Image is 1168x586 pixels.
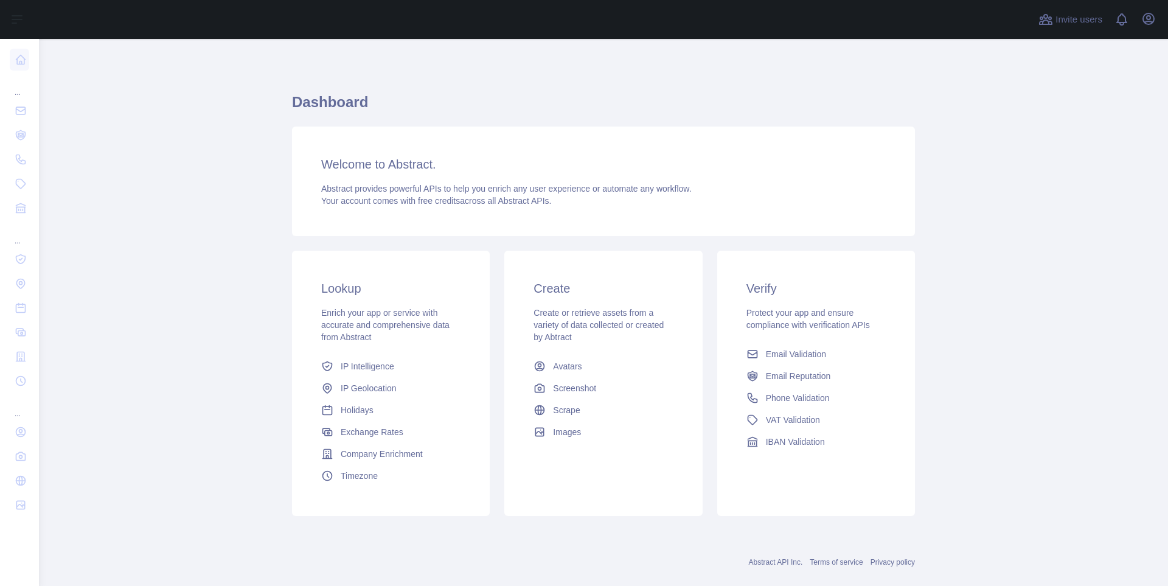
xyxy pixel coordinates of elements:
a: Holidays [316,399,465,421]
a: Exchange Rates [316,421,465,443]
a: Terms of service [810,558,863,567]
h3: Welcome to Abstract. [321,156,886,173]
span: Invite users [1055,13,1102,27]
h3: Verify [746,280,886,297]
span: Scrape [553,404,580,416]
span: Timezone [341,470,378,482]
span: Company Enrichment [341,448,423,460]
a: Privacy policy [871,558,915,567]
a: Company Enrichment [316,443,465,465]
span: Images [553,426,581,438]
a: Scrape [529,399,678,421]
a: IBAN Validation [742,431,891,453]
span: Abstract provides powerful APIs to help you enrich any user experience or automate any workflow. [321,184,692,194]
a: Screenshot [529,377,678,399]
span: IP Intelligence [341,360,394,372]
span: Screenshot [553,382,596,394]
a: Email Validation [742,343,891,365]
a: Abstract API Inc. [749,558,803,567]
a: Images [529,421,678,443]
a: Phone Validation [742,387,891,409]
span: Phone Validation [766,392,830,404]
button: Invite users [1036,10,1105,29]
a: Timezone [316,465,465,487]
span: Email Reputation [766,370,831,382]
h3: Create [534,280,673,297]
span: Protect your app and ensure compliance with verification APIs [746,308,870,330]
span: VAT Validation [766,414,820,426]
span: Your account comes with across all Abstract APIs. [321,196,551,206]
a: Email Reputation [742,365,891,387]
span: Enrich your app or service with accurate and comprehensive data from Abstract [321,308,450,342]
a: Avatars [529,355,678,377]
h3: Lookup [321,280,461,297]
span: IBAN Validation [766,436,825,448]
span: Exchange Rates [341,426,403,438]
h1: Dashboard [292,92,915,122]
div: ... [10,394,29,419]
a: VAT Validation [742,409,891,431]
span: Avatars [553,360,582,372]
a: IP Intelligence [316,355,465,377]
a: IP Geolocation [316,377,465,399]
div: ... [10,221,29,246]
span: IP Geolocation [341,382,397,394]
span: Email Validation [766,348,826,360]
span: free credits [418,196,460,206]
span: Create or retrieve assets from a variety of data collected or created by Abtract [534,308,664,342]
span: Holidays [341,404,374,416]
div: ... [10,73,29,97]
